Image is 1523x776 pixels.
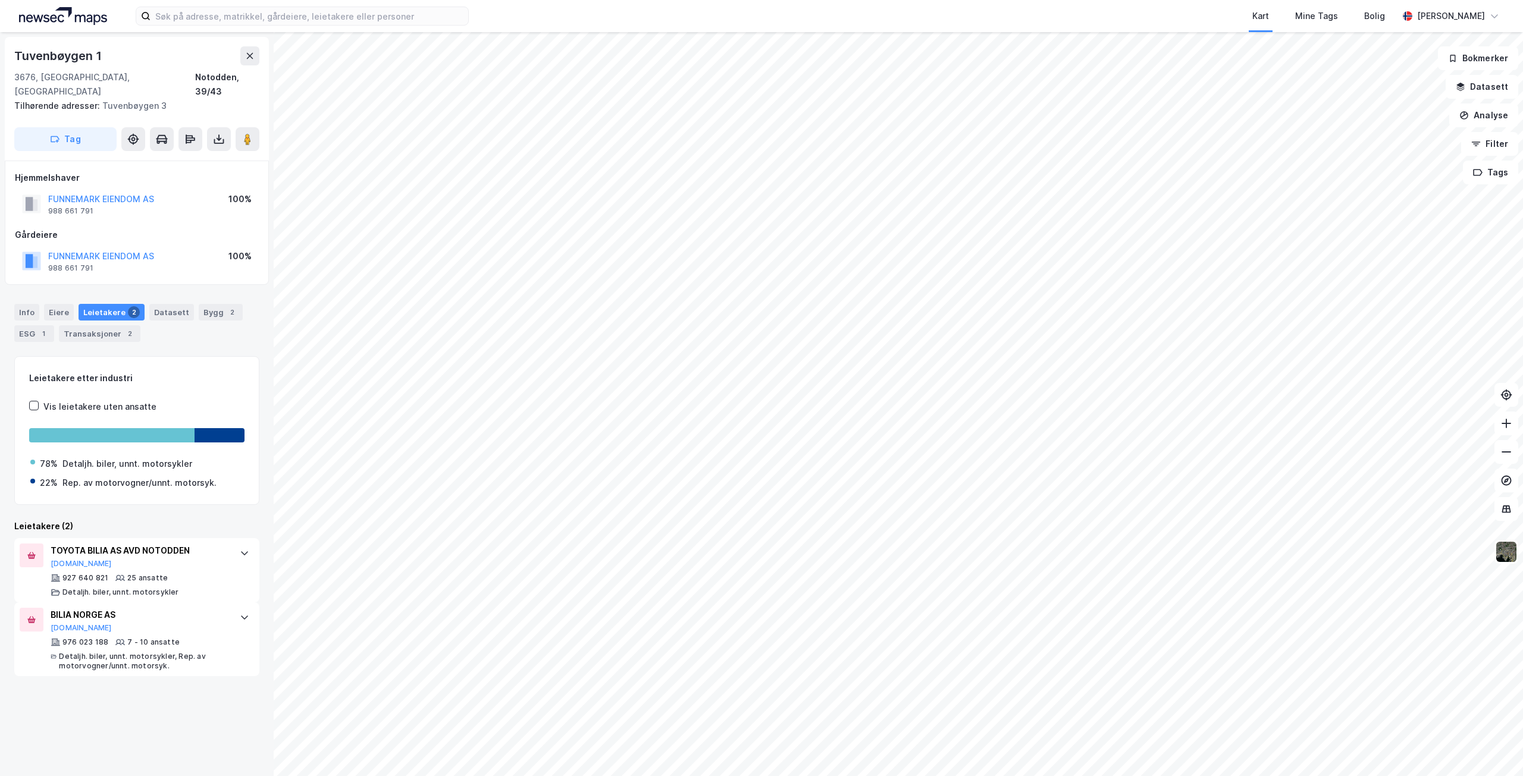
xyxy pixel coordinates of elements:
button: Tag [14,127,117,151]
div: ESG [14,325,54,342]
div: Leietakere (2) [14,519,259,533]
div: Eiere [44,304,74,321]
div: Detaljh. biler, unnt. motorsykler, Rep. av motorvogner/unnt. motorsyk. [59,652,228,671]
div: Kontrollprogram for chat [1464,719,1523,776]
button: Tags [1463,161,1518,184]
div: Notodden, 39/43 [195,70,259,99]
button: Analyse [1449,103,1518,127]
img: logo.a4113a55bc3d86da70a041830d287a7e.svg [19,7,107,25]
div: Bolig [1364,9,1385,23]
div: 2 [226,306,238,318]
div: Hjemmelshaver [15,171,259,185]
div: Leietakere etter industri [29,371,245,385]
div: Gårdeiere [15,228,259,242]
div: 100% [228,249,252,263]
div: Vis leietakere uten ansatte [43,400,156,414]
div: 2 [124,328,136,340]
div: Tuvenbøygen 3 [14,99,250,113]
div: Tuvenbøygen 1 [14,46,104,65]
div: 976 023 188 [62,637,108,647]
button: Datasett [1446,75,1518,99]
span: Tilhørende adresser: [14,100,102,111]
div: Leietakere [79,304,145,321]
div: Kart [1252,9,1269,23]
img: 9k= [1495,541,1518,563]
div: 2 [128,306,140,318]
div: Info [14,304,39,321]
iframe: Chat Widget [1464,719,1523,776]
div: BILIA NORGE AS [51,608,228,622]
div: 927 640 821 [62,573,108,583]
div: Detaljh. biler, unnt. motorsykler [62,457,192,471]
button: [DOMAIN_NAME] [51,623,112,633]
div: Bygg [199,304,243,321]
div: 988 661 791 [48,206,93,216]
div: Detaljh. biler, unnt. motorsykler [62,588,179,597]
button: Bokmerker [1438,46,1518,70]
input: Søk på adresse, matrikkel, gårdeiere, leietakere eller personer [151,7,468,25]
div: Mine Tags [1295,9,1338,23]
div: Transaksjoner [59,325,140,342]
div: Rep. av motorvogner/unnt. motorsyk. [62,476,217,490]
div: 25 ansatte [127,573,168,583]
button: [DOMAIN_NAME] [51,559,112,568]
div: 988 661 791 [48,263,93,273]
div: Datasett [149,304,194,321]
div: TOYOTA BILIA AS AVD NOTODDEN [51,543,228,558]
div: 22% [40,476,58,490]
button: Filter [1461,132,1518,156]
div: 1 [37,328,49,340]
div: 100% [228,192,252,206]
div: 78% [40,457,58,471]
div: 7 - 10 ansatte [127,637,180,647]
div: 3676, [GEOGRAPHIC_DATA], [GEOGRAPHIC_DATA] [14,70,195,99]
div: [PERSON_NAME] [1417,9,1485,23]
